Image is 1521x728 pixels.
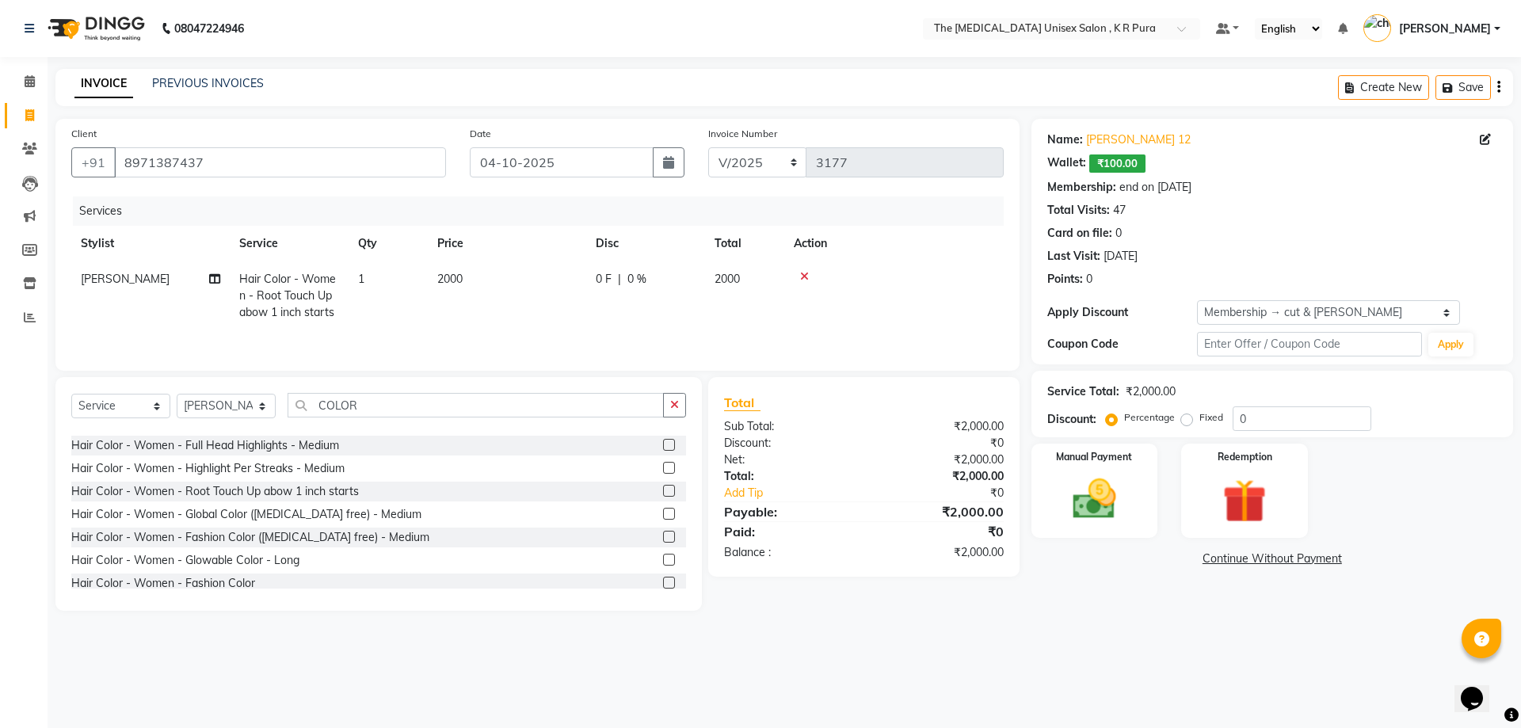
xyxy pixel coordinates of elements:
[712,452,863,468] div: Net:
[1059,474,1130,524] img: _cash.svg
[74,70,133,98] a: INVOICE
[437,272,463,286] span: 2000
[71,226,230,261] th: Stylist
[1113,202,1126,219] div: 47
[863,502,1015,521] div: ₹2,000.00
[1209,474,1280,528] img: _gift.svg
[586,226,705,261] th: Disc
[1435,75,1491,100] button: Save
[724,394,760,411] span: Total
[71,437,339,454] div: Hair Color - Women - Full Head Highlights - Medium
[1047,248,1100,265] div: Last Visit:
[784,226,1004,261] th: Action
[1363,14,1391,42] img: chandu
[1104,248,1138,265] div: [DATE]
[1047,179,1116,196] div: Membership:
[863,468,1015,485] div: ₹2,000.00
[596,271,612,288] span: 0 F
[712,468,863,485] div: Total:
[71,127,97,141] label: Client
[863,418,1015,435] div: ₹2,000.00
[863,544,1015,561] div: ₹2,000.00
[1047,225,1112,242] div: Card on file:
[81,272,170,286] span: [PERSON_NAME]
[627,271,646,288] span: 0 %
[708,127,777,141] label: Invoice Number
[114,147,446,177] input: Search by Name/Mobile/Email/Code
[1089,154,1146,173] span: ₹100.00
[1047,411,1096,428] div: Discount:
[712,544,863,561] div: Balance :
[1047,271,1083,288] div: Points:
[715,272,740,286] span: 2000
[889,485,1015,501] div: ₹0
[71,552,299,569] div: Hair Color - Women - Glowable Color - Long
[71,506,421,523] div: Hair Color - Women - Global Color ([MEDICAL_DATA] free) - Medium
[863,522,1015,541] div: ₹0
[152,76,264,90] a: PREVIOUS INVOICES
[73,196,1016,226] div: Services
[174,6,244,51] b: 08047224946
[1126,383,1176,400] div: ₹2,000.00
[712,502,863,521] div: Payable:
[618,271,621,288] span: |
[288,393,664,417] input: Search or Scan
[863,452,1015,468] div: ₹2,000.00
[230,226,349,261] th: Service
[1047,304,1197,321] div: Apply Discount
[712,522,863,541] div: Paid:
[349,226,428,261] th: Qty
[470,127,491,141] label: Date
[1124,410,1175,425] label: Percentage
[1115,225,1122,242] div: 0
[1338,75,1429,100] button: Create New
[712,435,863,452] div: Discount:
[1454,665,1505,712] iframe: chat widget
[358,272,364,286] span: 1
[863,435,1015,452] div: ₹0
[71,147,116,177] button: +91
[1035,551,1510,567] a: Continue Without Payment
[1047,131,1083,148] div: Name:
[1086,271,1092,288] div: 0
[1047,383,1119,400] div: Service Total:
[712,485,889,501] a: Add Tip
[1047,202,1110,219] div: Total Visits:
[40,6,149,51] img: logo
[239,272,336,319] span: Hair Color - Women - Root Touch Up abow 1 inch starts
[71,575,255,592] div: Hair Color - Women - Fashion Color
[1399,21,1491,37] span: [PERSON_NAME]
[1428,333,1473,356] button: Apply
[712,418,863,435] div: Sub Total:
[1199,410,1223,425] label: Fixed
[1086,131,1191,148] a: [PERSON_NAME] 12
[1119,179,1191,196] div: end on [DATE]
[1047,336,1197,353] div: Coupon Code
[1056,450,1132,464] label: Manual Payment
[71,483,359,500] div: Hair Color - Women - Root Touch Up abow 1 inch starts
[428,226,586,261] th: Price
[71,460,345,477] div: Hair Color - Women - Highlight Per Streaks - Medium
[705,226,784,261] th: Total
[1197,332,1422,356] input: Enter Offer / Coupon Code
[1047,154,1086,173] div: Wallet:
[71,529,429,546] div: Hair Color - Women - Fashion Color ([MEDICAL_DATA] free) - Medium
[1218,450,1272,464] label: Redemption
